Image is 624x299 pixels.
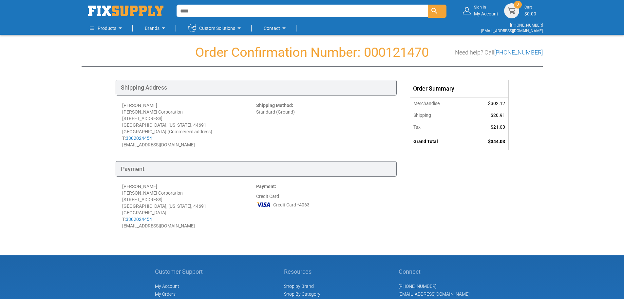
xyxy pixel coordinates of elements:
div: [PERSON_NAME] [PERSON_NAME] Corporation [STREET_ADDRESS] [GEOGRAPHIC_DATA], [US_STATE], 44691 [GE... [122,183,256,229]
div: My Account [474,5,498,17]
div: Credit Card [256,183,390,229]
a: Shop by Brand [284,284,314,289]
h5: Connect [399,268,469,275]
div: Order Summary [410,80,508,97]
span: $344.03 [488,139,505,144]
a: Contact [264,22,288,35]
th: Merchandise [410,97,467,109]
a: [PHONE_NUMBER] [399,284,436,289]
div: Standard (Ground) [256,102,390,148]
a: Products [90,22,124,35]
a: [EMAIL_ADDRESS][DOMAIN_NAME] [399,291,469,297]
a: Shop By Category [284,291,320,297]
a: 3302024454 [126,136,152,141]
span: My Orders [155,291,176,297]
div: [PERSON_NAME] [PERSON_NAME] Corporation [STREET_ADDRESS] [GEOGRAPHIC_DATA], [US_STATE], 44691 [GE... [122,102,256,148]
a: [EMAIL_ADDRESS][DOMAIN_NAME] [481,29,543,33]
th: Shipping [410,109,467,121]
div: Shipping Address [116,80,397,96]
strong: Shipping Method: [256,103,293,108]
a: Brands [145,22,167,35]
span: 0 [517,2,519,7]
div: Payment [116,161,397,177]
a: Custom Solutions [188,22,243,35]
span: $0.00 [524,11,536,16]
a: 3302024454 [126,217,152,222]
span: $21.00 [491,124,505,130]
img: Fix Industrial Supply [88,6,163,16]
span: My Account [155,284,179,289]
strong: Grand Total [413,139,438,144]
a: store logo [88,6,163,16]
small: Sign in [474,5,498,10]
h5: Resources [284,268,321,275]
h1: Order Confirmation Number: 000121470 [82,45,543,60]
strong: Payment: [256,184,276,189]
img: VI [256,200,271,209]
span: Credit Card *4063 [273,202,310,208]
span: $20.91 [491,113,505,118]
a: [PHONE_NUMBER] [510,23,543,28]
h3: Need help? Call [455,49,543,56]
a: [PHONE_NUMBER] [494,49,543,56]
h5: Customer Support [155,268,206,275]
small: Cart [524,5,536,10]
span: $302.12 [488,101,505,106]
button: Search [428,5,446,18]
th: Tax [410,121,467,133]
